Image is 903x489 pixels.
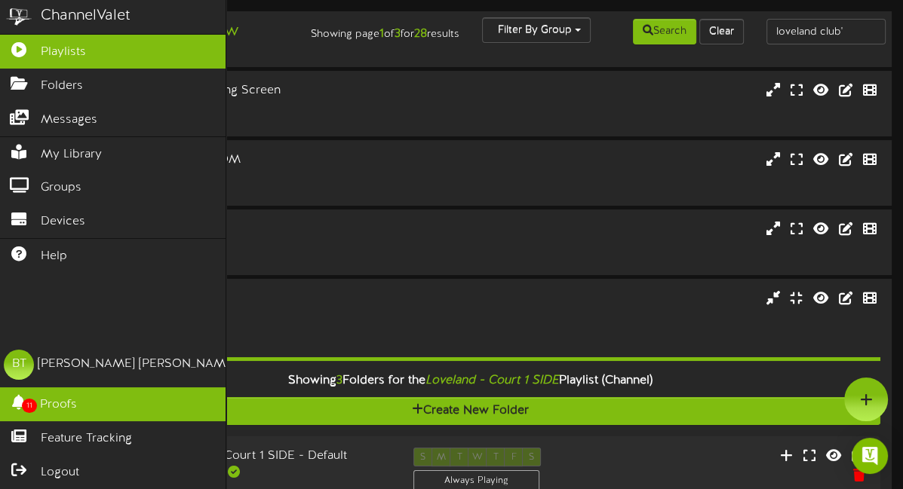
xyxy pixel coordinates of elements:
[699,19,744,44] button: Clear
[60,397,880,425] button: Create New Folder
[257,17,471,43] div: Showing page of for results
[49,365,892,397] div: Showing Folders for the Playlist (Channel)
[414,27,427,41] strong: 28
[41,179,81,197] span: Groups
[41,78,83,95] span: Folders
[852,438,888,474] div: Open Intercom Messenger
[22,399,37,413] span: 11
[379,27,384,41] strong: 1
[41,5,131,27] div: ChannelValet
[336,374,342,387] span: 3
[4,350,34,380] div: BT
[41,146,102,164] span: My Library
[140,448,391,482] div: Loveland - Court 1 SIDE - Default Content Folder
[633,19,696,44] button: Search
[766,19,886,44] input: -- Search Playlists by Name --
[41,248,67,265] span: Help
[482,17,591,43] button: Filter By Group
[40,396,77,414] span: Proofs
[41,112,97,129] span: Messages
[41,464,79,481] span: Logout
[41,430,132,448] span: Feature Tracking
[395,27,401,41] strong: 3
[41,213,85,231] span: Devices
[425,374,559,387] i: Loveland - Court 1 SIDE
[41,44,86,61] span: Playlists
[38,356,236,373] div: [PERSON_NAME] [PERSON_NAME]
